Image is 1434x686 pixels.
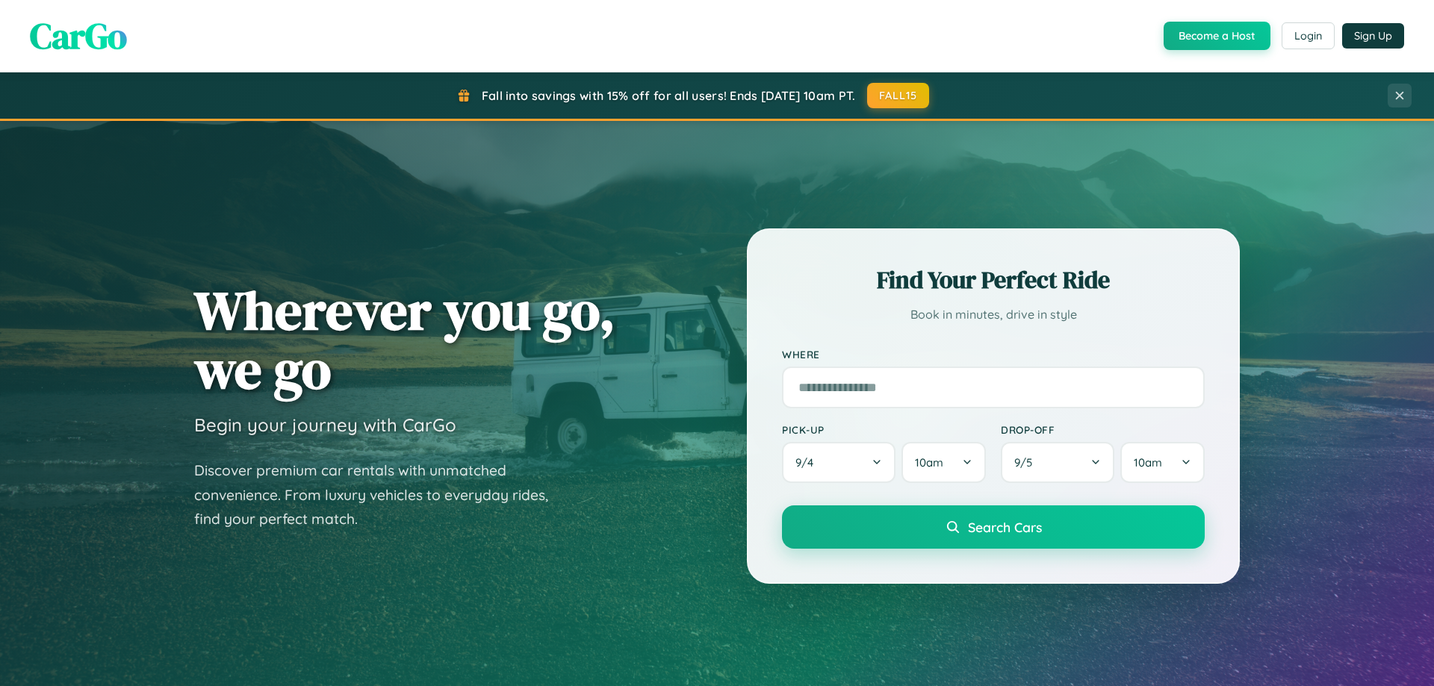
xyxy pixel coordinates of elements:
[1282,22,1335,49] button: Login
[194,414,456,436] h3: Begin your journey with CarGo
[782,442,896,483] button: 9/4
[194,458,568,531] p: Discover premium car rentals with unmatched convenience. From luxury vehicles to everyday rides, ...
[782,423,986,436] label: Pick-up
[1164,22,1270,50] button: Become a Host
[30,11,127,60] span: CarGo
[1014,455,1040,470] span: 9 / 5
[482,88,856,103] span: Fall into savings with 15% off for all users! Ends [DATE] 10am PT.
[901,442,986,483] button: 10am
[968,519,1042,535] span: Search Cars
[1001,442,1114,483] button: 9/5
[867,83,930,108] button: FALL15
[782,264,1205,296] h2: Find Your Perfect Ride
[915,455,943,470] span: 10am
[782,348,1205,361] label: Where
[795,455,821,470] span: 9 / 4
[194,281,615,399] h1: Wherever you go, we go
[1342,23,1404,49] button: Sign Up
[782,505,1205,549] button: Search Cars
[1134,455,1162,470] span: 10am
[1120,442,1205,483] button: 10am
[782,304,1205,325] p: Book in minutes, drive in style
[1001,423,1205,436] label: Drop-off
